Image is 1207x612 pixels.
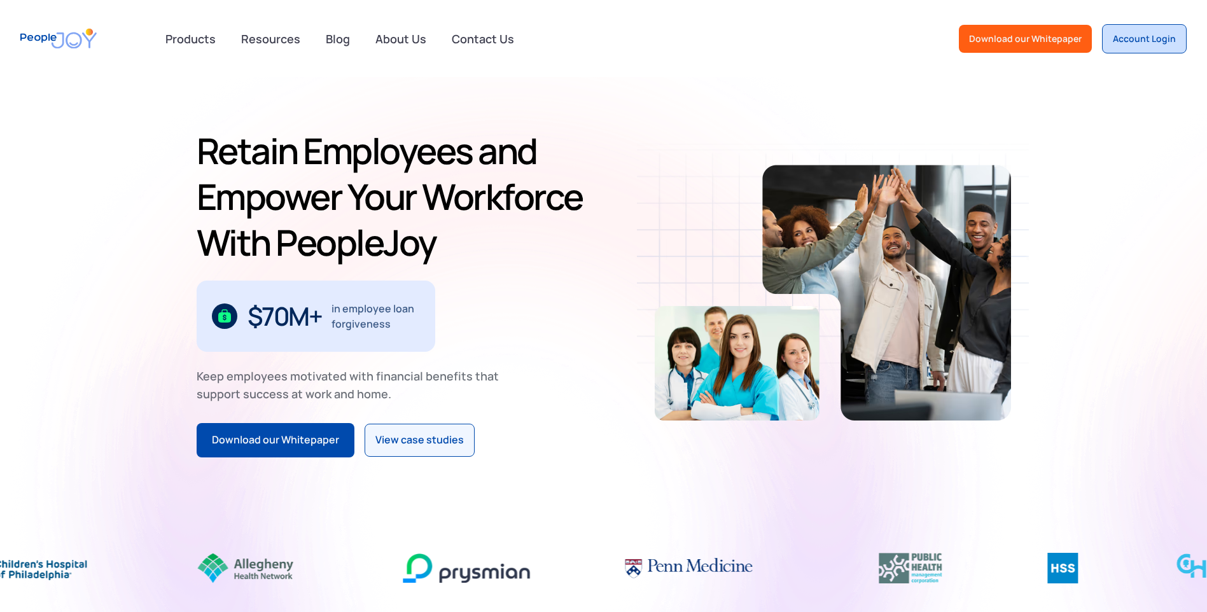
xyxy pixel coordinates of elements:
[331,301,420,331] div: in employee loan forgiveness
[375,432,464,449] div: View case studies
[318,25,358,53] a: Blog
[959,25,1092,53] a: Download our Whitepaper
[197,128,599,265] h1: Retain Employees and Empower Your Workforce With PeopleJoy
[248,306,322,326] div: $70M+
[762,165,1011,421] img: Retain-Employees-PeopleJoy
[368,25,434,53] a: About Us
[197,281,435,352] div: 1 / 3
[158,26,223,52] div: Products
[655,306,820,421] img: Retain-Employees-PeopleJoy
[1102,24,1187,53] a: Account Login
[197,367,510,403] div: Keep employees motivated with financial benefits that support success at work and home.
[365,424,475,457] a: View case studies
[212,432,339,449] div: Download our Whitepaper
[969,32,1082,45] div: Download our Whitepaper
[444,25,522,53] a: Contact Us
[1113,32,1176,45] div: Account Login
[20,20,97,57] a: home
[234,25,308,53] a: Resources
[197,423,354,457] a: Download our Whitepaper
